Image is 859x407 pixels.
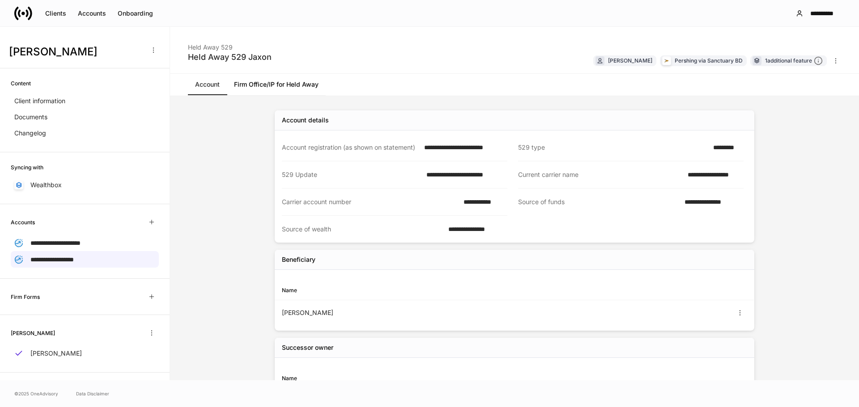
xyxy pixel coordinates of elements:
div: Account details [282,116,329,125]
h6: [PERSON_NAME] [11,329,55,337]
h6: Content [11,79,31,88]
a: Client information [11,93,159,109]
a: Documents [11,109,159,125]
div: Source of wealth [282,225,443,234]
div: 529 Update [282,170,421,179]
button: Clients [39,6,72,21]
h6: Accounts [11,218,35,227]
a: Wealthbox [11,177,159,193]
div: Source of funds [518,197,679,207]
div: Current carrier name [518,170,682,179]
p: Wealthbox [30,180,62,189]
div: 529 type [518,143,708,152]
a: [PERSON_NAME] [11,345,159,361]
h6: Syncing with [11,163,43,172]
h5: Beneficiary [282,255,315,264]
p: Documents [14,113,47,122]
div: Accounts [78,9,106,18]
h6: Firm Forms [11,293,40,301]
div: 1 additional feature [765,56,823,66]
p: Changelog [14,129,46,138]
a: Data Disclaimer [76,390,109,397]
a: Changelog [11,125,159,141]
h5: Successor owner [282,343,333,352]
div: Held Away 529 Jaxon [188,52,272,63]
h3: [PERSON_NAME] [9,45,143,59]
p: [PERSON_NAME] [30,349,82,358]
div: Pershing via Sanctuary BD [675,56,743,65]
div: Account registration (as shown on statement) [282,143,419,152]
div: Onboarding [118,9,153,18]
div: [PERSON_NAME] [608,56,652,65]
div: Carrier account number [282,197,458,206]
span: © 2025 OneAdvisory [14,390,58,397]
div: [PERSON_NAME] [282,308,515,317]
a: Firm Office/IP for Held Away [227,74,326,95]
div: Clients [45,9,66,18]
div: Held Away 529 [188,38,272,52]
p: Client information [14,97,65,105]
div: Name [282,286,515,294]
a: Account [188,74,227,95]
button: Accounts [72,6,112,21]
div: Name [282,374,515,382]
button: Onboarding [112,6,159,21]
